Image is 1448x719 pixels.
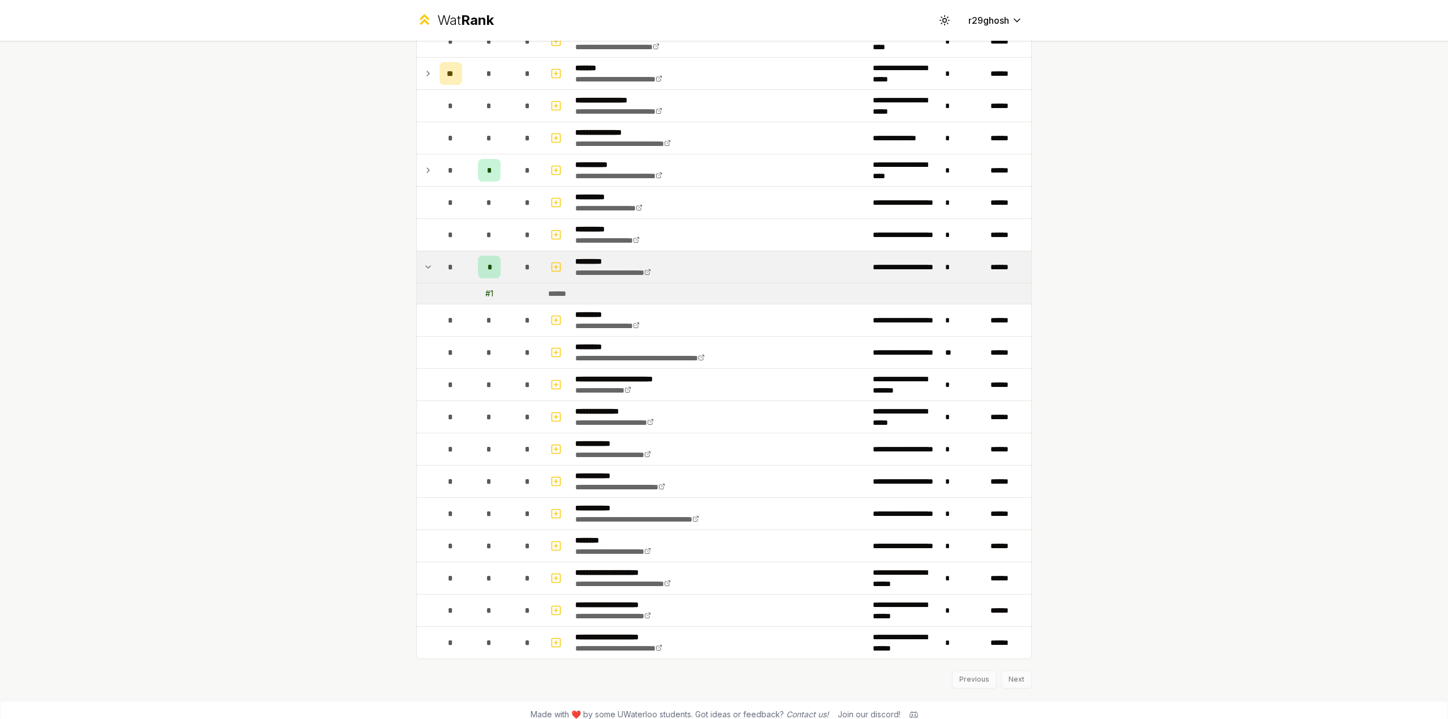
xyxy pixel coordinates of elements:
span: r29ghosh [968,14,1009,27]
button: r29ghosh [959,10,1032,31]
span: Rank [461,12,494,28]
div: Wat [437,11,494,29]
a: Contact us! [786,709,829,719]
a: WatRank [416,11,494,29]
div: # 1 [485,288,493,299]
